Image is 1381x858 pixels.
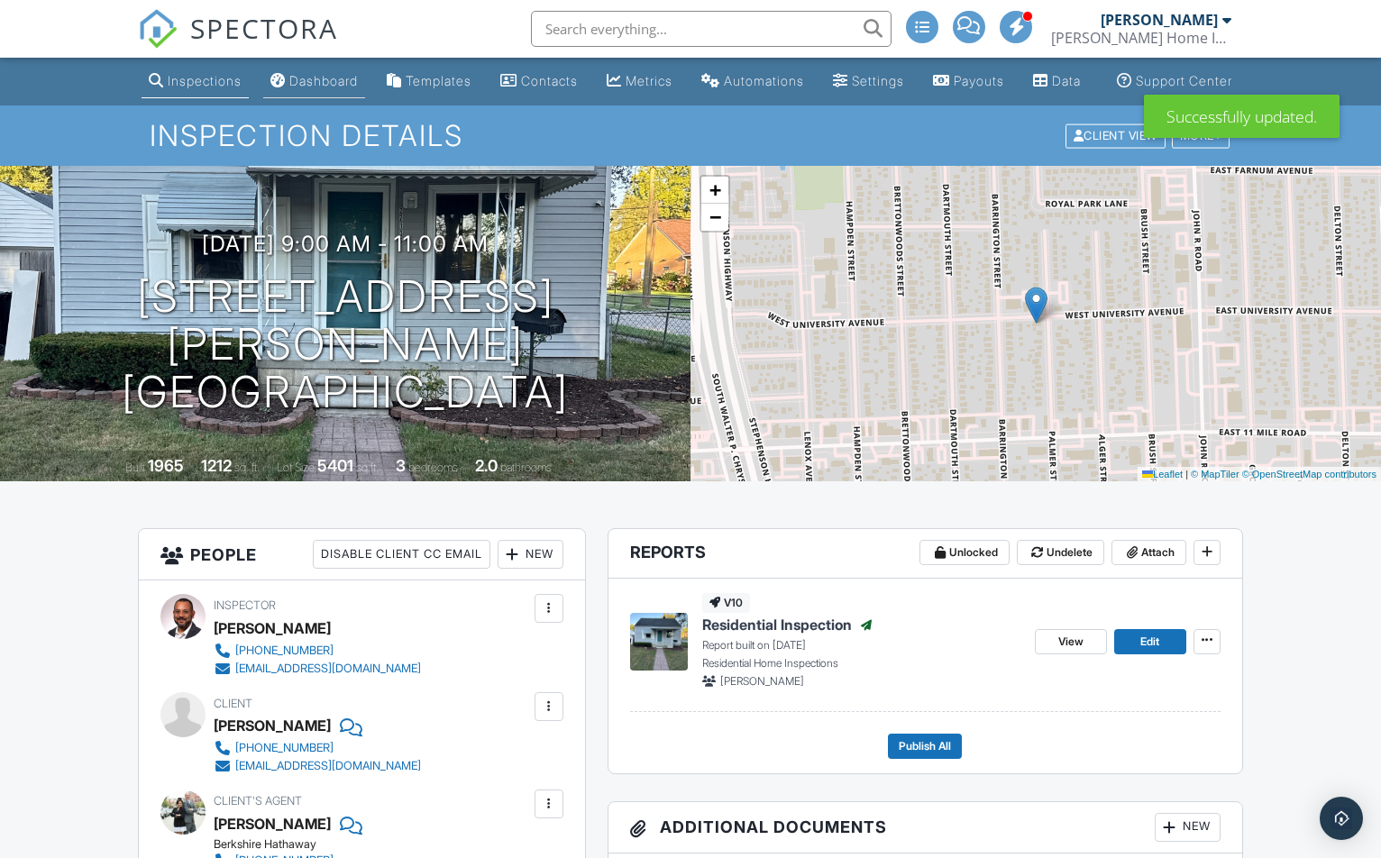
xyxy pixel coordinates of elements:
[408,461,458,474] span: bedrooms
[852,73,904,88] div: Settings
[926,65,1011,98] a: Payouts
[150,120,1231,151] h1: Inspection Details
[139,529,585,580] h3: People
[235,662,421,676] div: [EMAIL_ADDRESS][DOMAIN_NAME]
[1064,128,1170,141] a: Client View
[214,697,252,710] span: Client
[694,65,811,98] a: Automations (Basic)
[214,598,276,612] span: Inspector
[235,741,334,755] div: [PHONE_NUMBER]
[1172,123,1230,148] div: More
[701,177,728,204] a: Zoom in
[701,204,728,231] a: Zoom out
[1052,73,1081,88] div: Data
[313,540,490,569] div: Disable Client CC Email
[493,65,585,98] a: Contacts
[626,73,672,88] div: Metrics
[201,456,232,475] div: 1212
[138,24,338,62] a: SPECTORA
[1025,287,1047,324] img: Marker
[234,461,260,474] span: sq. ft.
[475,456,498,475] div: 2.0
[498,540,563,569] div: New
[724,73,804,88] div: Automations
[954,73,1004,88] div: Payouts
[608,802,1242,853] h3: Additional Documents
[190,9,338,47] span: SPECTORA
[500,461,552,474] span: bathrooms
[709,205,721,228] span: −
[125,461,145,474] span: Built
[289,73,358,88] div: Dashboard
[214,615,331,642] div: [PERSON_NAME]
[214,739,421,757] a: [PHONE_NUMBER]
[709,178,721,201] span: +
[148,456,184,475] div: 1965
[214,712,331,739] div: [PERSON_NAME]
[1110,65,1239,98] a: Support Center
[1242,469,1376,479] a: © OpenStreetMap contributors
[142,65,249,98] a: Inspections
[214,810,331,837] a: [PERSON_NAME]
[826,65,911,98] a: Settings
[531,11,892,47] input: Search everything...
[599,65,680,98] a: Metrics
[138,9,178,49] img: The Best Home Inspection Software - Spectora
[235,759,421,773] div: [EMAIL_ADDRESS][DOMAIN_NAME]
[1101,11,1218,29] div: [PERSON_NAME]
[214,794,302,808] span: Client's Agent
[356,461,379,474] span: sq.ft.
[29,273,662,415] h1: [STREET_ADDRESS][PERSON_NAME] [GEOGRAPHIC_DATA]
[1051,29,1231,47] div: Suarez Home Inspections LLC
[214,660,421,678] a: [EMAIL_ADDRESS][DOMAIN_NAME]
[202,232,489,256] h3: [DATE] 9:00 am - 11:00 am
[380,65,479,98] a: Templates
[277,461,315,474] span: Lot Size
[214,757,421,775] a: [EMAIL_ADDRESS][DOMAIN_NAME]
[168,73,242,88] div: Inspections
[1155,813,1221,842] div: New
[235,643,334,658] div: [PHONE_NUMBER]
[214,837,435,852] div: Berkshire Hathaway
[1026,65,1088,98] a: Data
[317,456,353,475] div: 5401
[1191,469,1239,479] a: © MapTiler
[1320,797,1363,840] div: Open Intercom Messenger
[263,65,365,98] a: Dashboard
[1136,73,1232,88] div: Support Center
[1144,95,1340,138] div: Successfully updated.
[1185,469,1188,479] span: |
[406,73,471,88] div: Templates
[1065,123,1166,148] div: Client View
[1142,469,1183,479] a: Leaflet
[521,73,578,88] div: Contacts
[396,456,406,475] div: 3
[214,642,421,660] a: [PHONE_NUMBER]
